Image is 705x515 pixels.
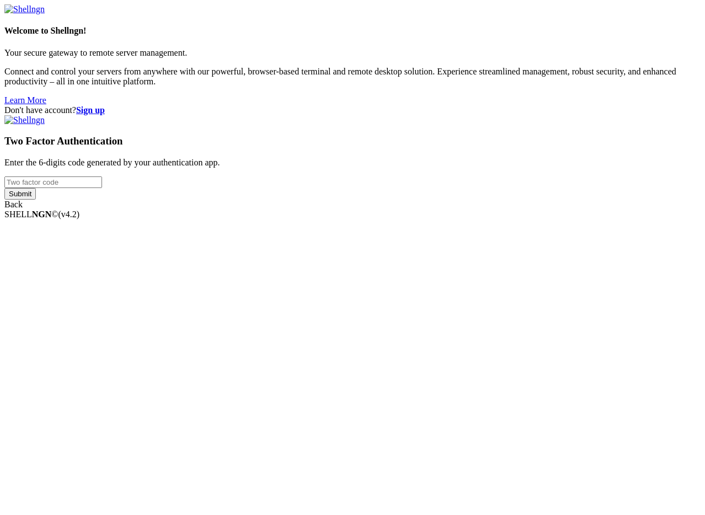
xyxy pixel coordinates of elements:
[4,105,701,115] div: Don't have account?
[4,26,701,36] h4: Welcome to Shellngn!
[4,95,46,105] a: Learn More
[4,48,701,58] p: Your secure gateway to remote server management.
[4,4,45,14] img: Shellngn
[32,210,52,219] b: NGN
[4,158,701,168] p: Enter the 6-digits code generated by your authentication app.
[4,210,79,219] span: SHELL ©
[76,105,105,115] a: Sign up
[4,200,23,209] a: Back
[58,210,80,219] span: 4.2.0
[4,135,701,147] h3: Two Factor Authentication
[4,115,45,125] img: Shellngn
[4,67,701,87] p: Connect and control your servers from anywhere with our powerful, browser-based terminal and remo...
[4,176,102,188] input: Two factor code
[4,188,36,200] input: Submit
